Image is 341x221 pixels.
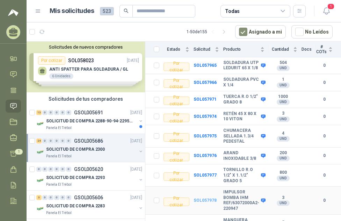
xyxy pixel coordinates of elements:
span: search [124,8,129,13]
div: Por cotizar [164,114,189,122]
img: Logo peakr [8,8,19,17]
div: Por cotizar [164,133,189,142]
button: 1 [320,5,333,17]
div: 0 [48,110,53,115]
th: Docs [302,42,316,57]
div: Por cotizar [164,198,189,206]
th: Cantidad [269,42,302,57]
div: 0 [42,167,48,172]
p: [DATE] [130,194,142,201]
h1: Mis solicitudes [50,6,94,16]
div: UND [277,200,290,206]
a: SOL057966 [194,80,217,85]
p: Panela El Trébol [46,154,72,159]
div: 0 [54,110,59,115]
b: ARAND INOXIDABLE 3/8 [223,150,259,161]
b: TORNILLO R.O 1/2" X 1.1/2" GRADO 5 [223,167,259,184]
b: 0 [316,197,333,204]
div: 0 [60,195,65,200]
b: IMPULSOR BOMBA IHM REF/63072000A2-220947 [223,190,259,211]
b: 504 [269,60,297,66]
div: Por cotizar [164,172,189,181]
p: Panela El Trébol [46,182,72,187]
button: Asignado a mi [235,25,286,38]
div: 0 [66,110,71,115]
div: UND [277,176,290,181]
a: SOL057971 [194,97,217,102]
a: SOL057977 [194,173,217,178]
span: 523 [100,7,114,15]
b: SOL057965 [194,63,217,68]
span: Solicitud [194,47,214,52]
div: 0 [66,138,71,143]
p: SOLICITUD DE COMPRA 2283 [46,203,105,209]
div: UND [277,83,290,88]
b: 0 [316,133,333,140]
b: 800 [269,170,297,176]
th: Solicitud [194,42,224,57]
b: 200 [269,150,297,156]
img: Company Logo [36,120,45,128]
div: Por cotizar [164,63,189,71]
a: 24 0 0 0 0 0 GSOL005686[DATE] Company LogoSOLICITUD DE COMPRA 2300Panela El Trébol [36,137,144,159]
b: SOL057978 [194,198,217,203]
span: # COTs [316,44,327,54]
div: 0 [42,195,48,200]
a: SOL057976 [194,153,217,158]
p: [DATE] [130,138,142,144]
span: Cantidad [269,47,292,52]
a: 1 [6,147,21,160]
th: Producto [223,42,269,57]
b: 0 [316,62,333,69]
b: 0 [316,152,333,159]
p: SOLICITUD DE COMPRA 2288-90-94-2295-96-2301-02-04 [46,118,133,124]
b: CHUMACERA SELLADA 1.3/4 PEDESTAL [223,128,259,144]
div: 13 [36,110,42,115]
img: Company Logo [36,205,45,213]
p: Panela El Trébol [46,125,72,131]
div: UND [277,136,290,142]
b: 1000 [269,94,297,100]
b: 0 [316,79,333,86]
span: 1 [15,149,23,155]
p: SOLICITUD DE COMPRA 2300 [46,146,105,153]
div: 0 [60,138,65,143]
div: 0 [54,138,59,143]
b: 0 [316,96,333,103]
div: 24 [36,138,42,143]
div: Solicitudes de tus compradores [27,92,145,106]
th: # COTs [316,42,341,57]
b: RETÉN 45 X 80 X 10 VITON [223,111,259,122]
div: 0 [54,167,59,172]
b: 3 [269,111,297,116]
div: UND [277,156,290,161]
div: 0 [60,110,65,115]
div: Por cotizar [164,153,189,161]
b: SOLDADURA PVC X 1/4 [223,77,259,88]
div: Por cotizar [164,79,189,88]
div: 0 [60,167,65,172]
div: 0 [42,110,48,115]
div: Por cotizar [164,97,189,105]
div: Todas [225,7,240,15]
a: 0 0 0 0 0 0 GSOL005620[DATE] Company LogoSOLICITUD DE COMPRA 2293Panela El Trébol [36,165,144,187]
div: UND [277,65,290,71]
p: [DATE] [130,166,142,173]
p: Panela El Trébol [46,210,72,216]
div: 0 [42,138,48,143]
span: Producto [223,47,259,52]
b: 0 [316,113,333,120]
a: 3 0 0 0 0 0 GSOL005606[DATE] Company LogoSOLICITUD DE COMPRA 2283Panela El Trébol [36,193,144,216]
p: GSOL005620 [74,167,103,172]
div: UND [277,99,290,105]
p: GSOL005691 [74,110,103,115]
b: 0 [316,172,333,179]
div: UND [277,116,290,122]
div: Solicitudes de nuevos compradoresPor cotizarSOL058023[DATE] ANTI SPATTER PARA SOLDADURA / GL6 Uni... [27,42,145,92]
p: GSOL005686 [74,138,103,143]
span: 1 [327,3,335,10]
